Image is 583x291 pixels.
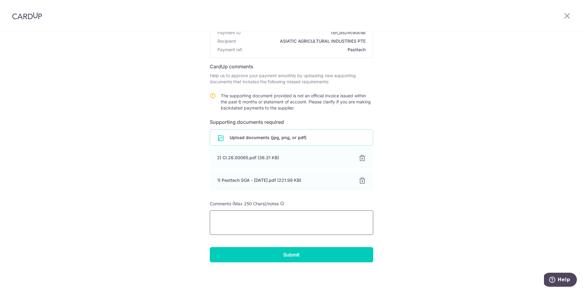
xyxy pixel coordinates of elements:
[221,93,371,110] span: The supporting document provided is not an official invoice issued within the past 6 months or st...
[217,177,351,183] div: 1) Pesttech SOA - [DATE].pdf (221.99 KB)
[217,47,243,53] span: Payment ref.
[217,155,351,161] div: 2) CI.26.00065.pdf (36.31 KB)
[12,12,42,20] img: CardUp
[210,247,373,262] input: Submit
[245,47,366,53] span: Pesttech
[217,30,241,36] span: Payment ID
[210,129,373,146] div: Upload documents (jpg, png, or pdf)
[210,63,373,70] h6: CardUp comments
[217,38,236,44] span: Recipient
[238,38,366,44] span: ASIATIC AGRICULTURAL INDUSTRIES PTE
[210,201,279,206] span: Comments (Max 250 Chars)/notes
[210,118,373,126] h6: Supporting documents required
[210,73,373,85] p: Help us to approve your payment smoothly by uploading new supporting documents that includes the ...
[243,30,366,36] span: txn_d52ffc90c5b
[544,273,577,288] iframe: Opens a widget where you can find more information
